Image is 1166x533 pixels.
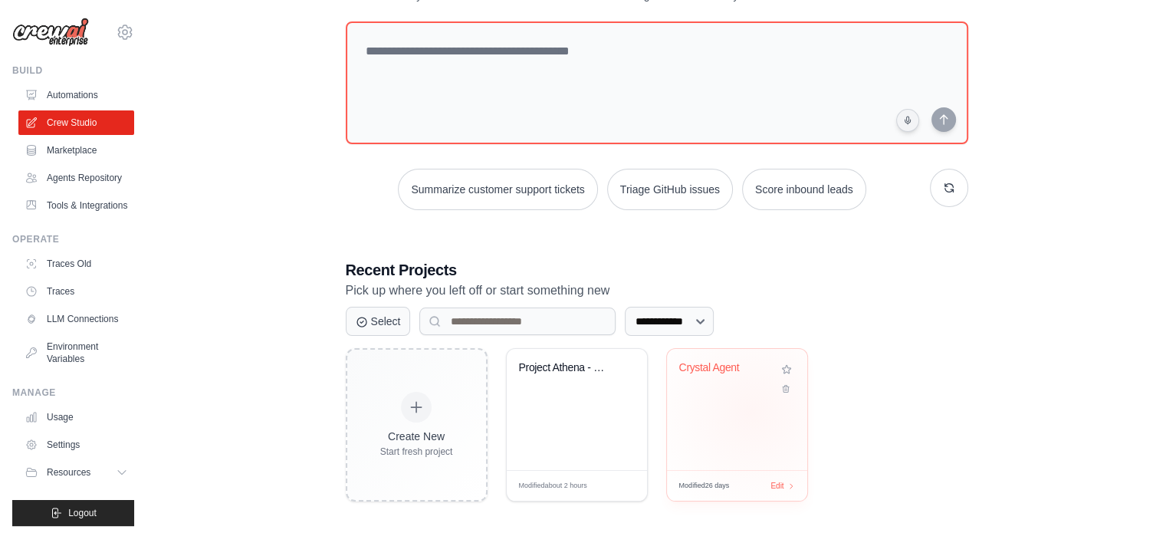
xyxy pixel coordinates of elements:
[896,109,919,132] button: Click to speak your automation idea
[679,361,772,375] div: Crystal Agent
[380,446,453,458] div: Start fresh project
[346,307,411,336] button: Select
[18,405,134,429] a: Usage
[679,481,730,492] span: Modified 26 days
[18,307,134,331] a: LLM Connections
[519,361,612,375] div: Project Athena - 2025 Optimized Educational Academy
[742,169,866,210] button: Score inbound leads
[610,480,623,492] span: Edit
[380,429,453,444] div: Create New
[18,83,134,107] a: Automations
[12,500,134,526] button: Logout
[12,64,134,77] div: Build
[68,507,97,519] span: Logout
[1089,459,1166,533] div: Виджет чата
[12,18,89,47] img: Logo
[607,169,733,210] button: Triage GitHub issues
[18,166,134,190] a: Agents Repository
[47,466,90,479] span: Resources
[18,433,134,457] a: Settings
[18,460,134,485] button: Resources
[12,233,134,245] div: Operate
[18,110,134,135] a: Crew Studio
[778,361,795,378] button: Add to favorites
[346,259,968,281] h3: Recent Projects
[18,279,134,304] a: Traces
[18,252,134,276] a: Traces Old
[18,193,134,218] a: Tools & Integrations
[18,334,134,371] a: Environment Variables
[519,481,587,492] span: Modified about 2 hours
[346,281,968,301] p: Pick up where you left off or start something new
[1089,459,1166,533] iframe: Chat Widget
[770,480,783,492] span: Edit
[18,138,134,163] a: Marketplace
[930,169,968,207] button: Get new suggestions
[778,381,795,396] button: Delete project
[12,387,134,399] div: Manage
[398,169,597,210] button: Summarize customer support tickets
